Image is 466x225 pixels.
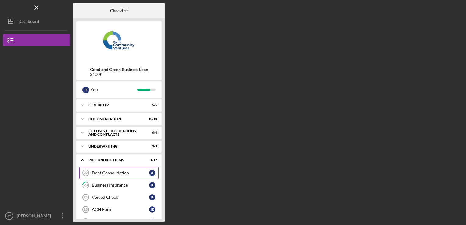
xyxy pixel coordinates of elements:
div: Eligibility [88,103,142,107]
div: 6 / 6 [146,131,157,134]
div: [PERSON_NAME] [15,210,55,223]
tspan: 23 [84,183,88,187]
div: Debt Consolidation [92,170,149,175]
div: J E [149,182,155,188]
div: 1 / 12 [146,158,157,162]
a: 25ACH FormJE [79,203,159,216]
tspan: 25 [84,208,88,211]
a: 23Business InsuranceJE [79,179,159,191]
div: 5 / 5 [146,103,157,107]
div: J E [82,87,89,93]
div: J E [149,170,155,176]
img: Product logo [76,24,162,61]
div: ACH Form [92,207,149,212]
a: 24Voided CheckJE [79,191,159,203]
div: J E [149,206,155,212]
div: 10 / 10 [146,117,157,121]
a: 22Debt ConsolidationJE [79,167,159,179]
div: 3 / 3 [146,145,157,148]
b: Checklist [110,8,128,13]
button: Dashboard [3,15,70,27]
div: J E [149,219,155,225]
b: Good and Green Business Loan [90,67,148,72]
button: JE[PERSON_NAME] [3,210,70,222]
div: You [91,84,137,95]
div: Business Insurance [92,183,149,187]
div: J E [149,194,155,200]
div: Underwriting [88,145,142,148]
div: Dashboard [18,15,39,29]
tspan: 24 [84,195,88,199]
div: Voided Check [92,195,149,200]
div: Prefunding Items [88,158,142,162]
div: $100K [90,72,148,77]
tspan: 22 [84,171,88,175]
text: JE [7,214,11,218]
div: Documentation [88,117,142,121]
div: Licenses, Certifications, and Contracts [88,129,142,136]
